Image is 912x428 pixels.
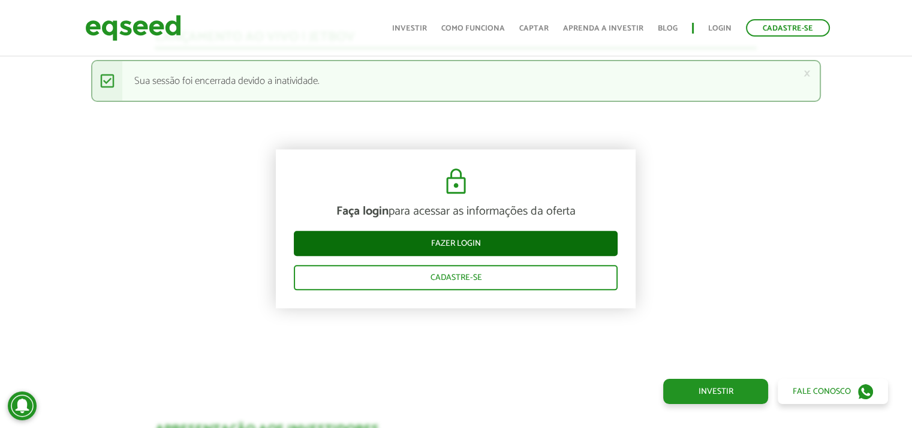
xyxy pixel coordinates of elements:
a: Cadastre-se [294,266,618,291]
p: para acessar as informações da oferta [294,205,618,219]
a: Como funciona [441,25,505,32]
a: Captar [519,25,549,32]
img: cadeado.svg [441,168,471,197]
a: Fale conosco [778,379,888,404]
a: Aprenda a investir [563,25,643,32]
a: Cadastre-se [746,19,830,37]
a: Blog [658,25,678,32]
a: Investir [392,25,427,32]
div: Sua sessão foi encerrada devido a inatividade. [91,60,821,102]
a: Investir [663,379,768,404]
img: EqSeed [85,12,181,44]
strong: Faça login [336,202,389,222]
a: Login [708,25,732,32]
a: Fazer login [294,231,618,257]
a: × [803,67,811,80]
